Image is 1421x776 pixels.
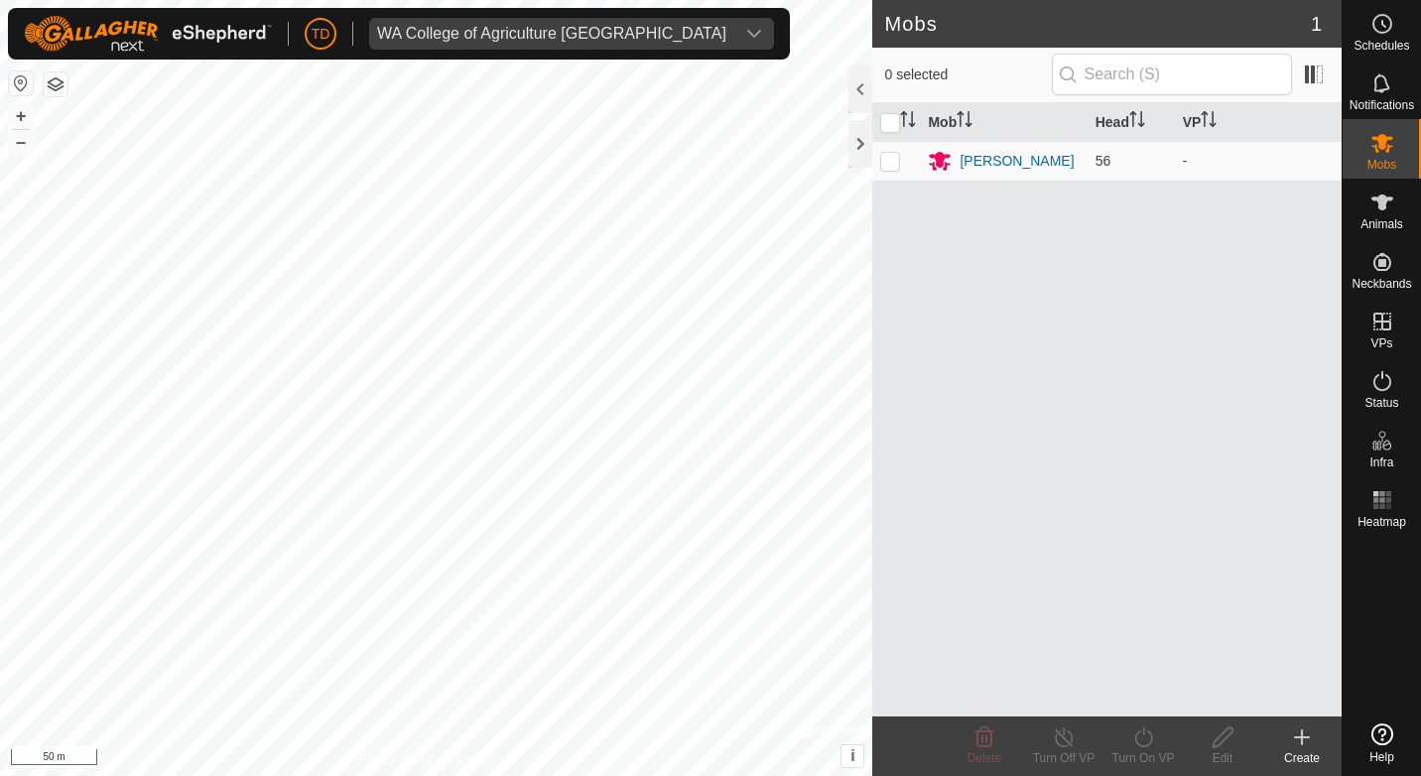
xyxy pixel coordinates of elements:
span: 0 selected [884,65,1051,85]
span: Animals [1360,218,1403,230]
p-sorticon: Activate to sort [957,114,972,130]
td: - [1175,141,1342,181]
img: Gallagher Logo [24,16,272,52]
th: VP [1175,103,1342,142]
div: Turn Off VP [1024,749,1103,767]
span: Neckbands [1352,278,1411,290]
span: Delete [968,751,1002,765]
p-sorticon: Activate to sort [1129,114,1145,130]
span: VPs [1370,337,1392,349]
span: Notifications [1350,99,1414,111]
p-sorticon: Activate to sort [900,114,916,130]
span: Infra [1369,456,1393,468]
span: 1 [1311,9,1322,39]
div: Turn On VP [1103,749,1183,767]
div: [PERSON_NAME] [960,151,1074,172]
button: – [9,130,33,154]
span: 56 [1096,153,1111,169]
div: Edit [1183,749,1262,767]
span: Heatmap [1357,516,1406,528]
span: Schedules [1354,40,1409,52]
div: Create [1262,749,1342,767]
p-sorticon: Activate to sort [1201,114,1217,130]
th: Head [1088,103,1175,142]
button: + [9,104,33,128]
div: WA College of Agriculture [GEOGRAPHIC_DATA] [377,26,726,42]
span: Help [1369,751,1394,763]
button: Map Layers [44,72,67,96]
button: Reset Map [9,71,33,95]
a: Help [1343,715,1421,771]
span: i [850,747,854,764]
div: dropdown trigger [734,18,774,50]
span: Mobs [1367,159,1396,171]
a: Contact Us [455,750,514,768]
span: TD [312,24,330,45]
h2: Mobs [884,12,1310,36]
input: Search (S) [1052,54,1292,95]
span: Status [1364,397,1398,409]
span: WA College of Agriculture Denmark [369,18,734,50]
button: i [841,745,863,767]
th: Mob [920,103,1087,142]
a: Privacy Policy [358,750,433,768]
